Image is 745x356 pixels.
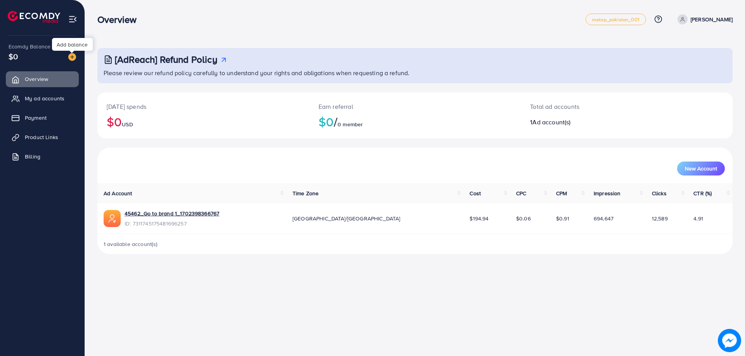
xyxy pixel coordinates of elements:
[6,110,79,126] a: Payment
[107,114,300,129] h2: $0
[592,17,639,22] span: metap_pakistan_001
[9,43,50,50] span: Ecomdy Balance
[104,210,121,227] img: ic-ads-acc.e4c84228.svg
[68,53,76,61] img: image
[8,11,60,23] img: logo
[693,189,712,197] span: CTR (%)
[319,102,512,111] p: Earn referral
[52,38,93,51] div: Add balance
[334,113,338,131] span: /
[68,15,77,24] img: menu
[516,215,531,222] span: $0.06
[677,162,725,175] button: New Account
[122,120,133,128] span: USD
[6,149,79,164] a: Billing
[652,215,668,222] span: 12,589
[338,120,363,128] span: 0 member
[516,189,526,197] span: CPC
[652,189,667,197] span: Clicks
[104,240,158,248] span: 1 available account(s)
[293,215,400,222] span: [GEOGRAPHIC_DATA]/[GEOGRAPHIC_DATA]
[6,129,79,145] a: Product Links
[6,71,79,87] a: Overview
[104,189,132,197] span: Ad Account
[25,114,47,122] span: Payment
[674,14,733,24] a: [PERSON_NAME]
[685,166,717,171] span: New Account
[530,119,670,126] h2: 1
[691,15,733,24] p: [PERSON_NAME]
[693,215,703,222] span: 4.91
[125,220,219,227] span: ID: 7311745175481696257
[125,210,219,217] a: 45462_Go to brand 1_1702398366767
[25,75,48,83] span: Overview
[6,91,79,106] a: My ad accounts
[594,189,621,197] span: Impression
[718,329,741,352] img: image
[107,102,300,111] p: [DATE] spends
[594,215,613,222] span: 694,647
[104,68,728,77] p: Please review our refund policy carefully to understand your rights and obligations when requesti...
[9,51,18,62] span: $0
[470,189,481,197] span: Cost
[25,153,40,160] span: Billing
[25,95,64,102] span: My ad accounts
[293,189,319,197] span: Time Zone
[25,133,58,141] span: Product Links
[319,114,512,129] h2: $0
[470,215,489,222] span: $194.94
[556,189,567,197] span: CPM
[115,54,217,65] h3: [AdReach] Refund Policy
[556,215,569,222] span: $0.91
[530,102,670,111] p: Total ad accounts
[586,14,646,25] a: metap_pakistan_001
[97,14,143,25] h3: Overview
[532,118,570,126] span: Ad account(s)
